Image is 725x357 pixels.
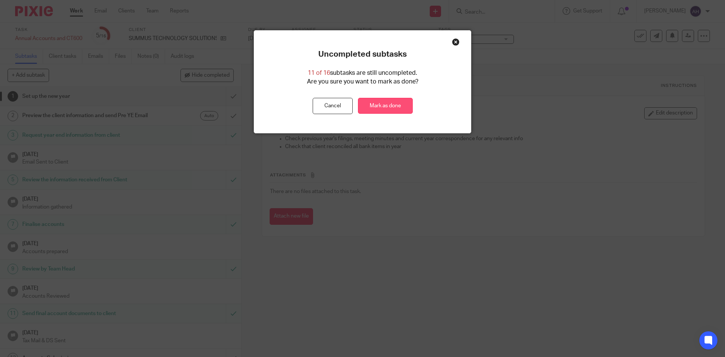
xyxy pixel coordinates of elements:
p: subtasks are still uncompleted. [308,69,417,77]
p: Uncompleted subtasks [318,49,407,59]
p: Are you sure you want to mark as done? [307,77,418,86]
button: Cancel [313,98,353,114]
a: Mark as done [358,98,413,114]
div: Close this dialog window [452,38,460,46]
span: 11 of 16 [308,70,330,76]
